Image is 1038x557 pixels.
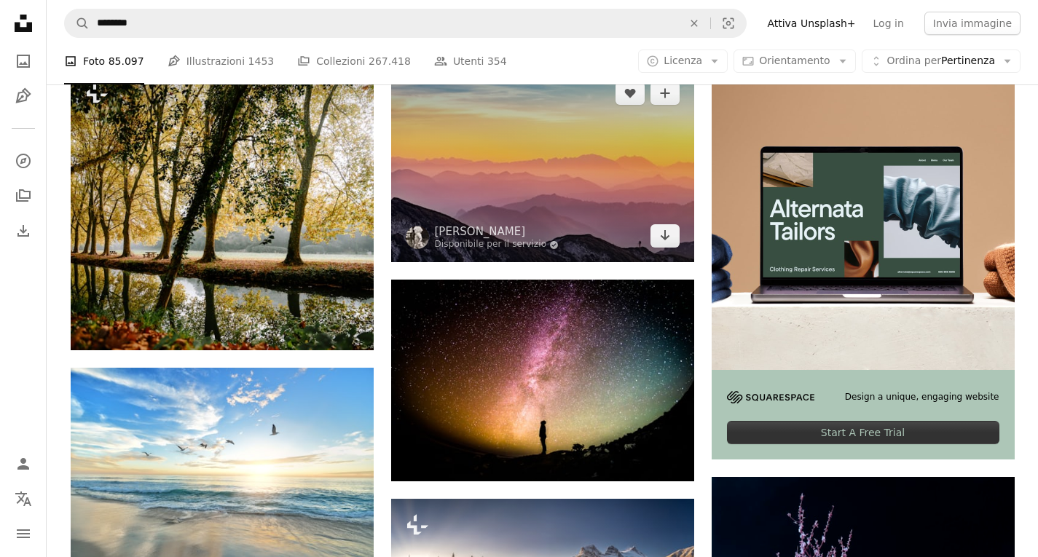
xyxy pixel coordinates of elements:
[435,224,559,239] a: [PERSON_NAME]
[712,67,1015,370] img: file-1707885205802-88dd96a21c72image
[9,449,38,478] a: Accedi / Registrati
[9,484,38,513] button: Lingua
[664,55,702,66] span: Licenza
[71,67,374,350] img: uno specchio d'acqua circondato da molti alberi
[64,9,747,38] form: Trova visual in tutto il sito
[678,9,710,37] button: Elimina
[391,67,694,262] img: fotografia di paesaggio di montagne
[9,146,38,175] a: Esplora
[616,82,645,105] button: Mi piace
[638,50,728,73] button: Licenza
[297,38,411,84] a: Collezioni 267.418
[9,9,38,41] a: Home — Unsplash
[650,82,680,105] button: Aggiungi alla Collezione
[487,53,507,69] span: 354
[862,50,1021,73] button: Ordina perPertinenza
[71,462,374,475] a: five birds flying on the sea
[759,55,830,66] span: Orientamento
[9,82,38,111] a: Illustrazioni
[712,67,1015,459] a: Design a unique, engaging websiteStart A Free Trial
[734,50,855,73] button: Orientamento
[9,47,38,76] a: Foto
[71,202,374,215] a: uno specchio d'acqua circondato da molti alberi
[758,12,864,35] a: Attiva Unsplash+
[435,239,559,250] a: Disponibile per il servizio
[391,374,694,387] a: silhouette photography of person
[711,9,746,37] button: Ricerca visiva
[887,54,995,68] span: Pertinenza
[391,280,694,481] img: silhouette photography of person
[406,226,429,249] img: Vai al profilo di Simon Berger
[865,12,913,35] a: Log in
[727,391,814,403] img: file-1705255347840-230a6ab5bca9image
[434,38,507,84] a: Utenti 354
[369,53,411,69] span: 267.418
[168,38,275,84] a: Illustrazioni 1453
[845,391,999,403] span: Design a unique, engaging website
[887,55,941,66] span: Ordina per
[65,9,90,37] button: Cerca su Unsplash
[9,181,38,210] a: Collezioni
[924,12,1021,35] button: Invia immagine
[391,158,694,171] a: fotografia di paesaggio di montagne
[9,519,38,548] button: Menu
[727,421,999,444] div: Start A Free Trial
[650,224,680,248] a: Download
[9,216,38,245] a: Cronologia download
[248,53,275,69] span: 1453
